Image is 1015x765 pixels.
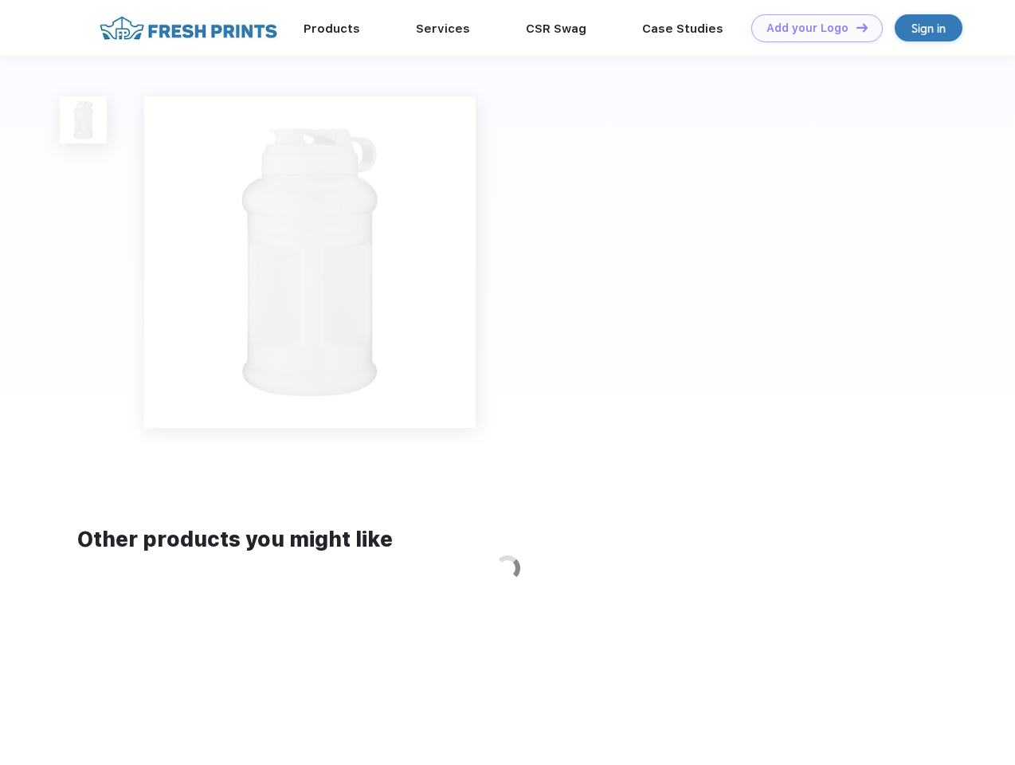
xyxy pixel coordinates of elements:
[95,14,282,42] img: fo%20logo%202.webp
[895,14,962,41] a: Sign in
[60,96,107,143] img: func=resize&h=100
[856,23,868,32] img: DT
[144,96,476,428] img: func=resize&h=640
[766,22,848,35] div: Add your Logo
[304,22,360,36] a: Products
[911,19,946,37] div: Sign in
[77,524,937,555] div: Other products you might like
